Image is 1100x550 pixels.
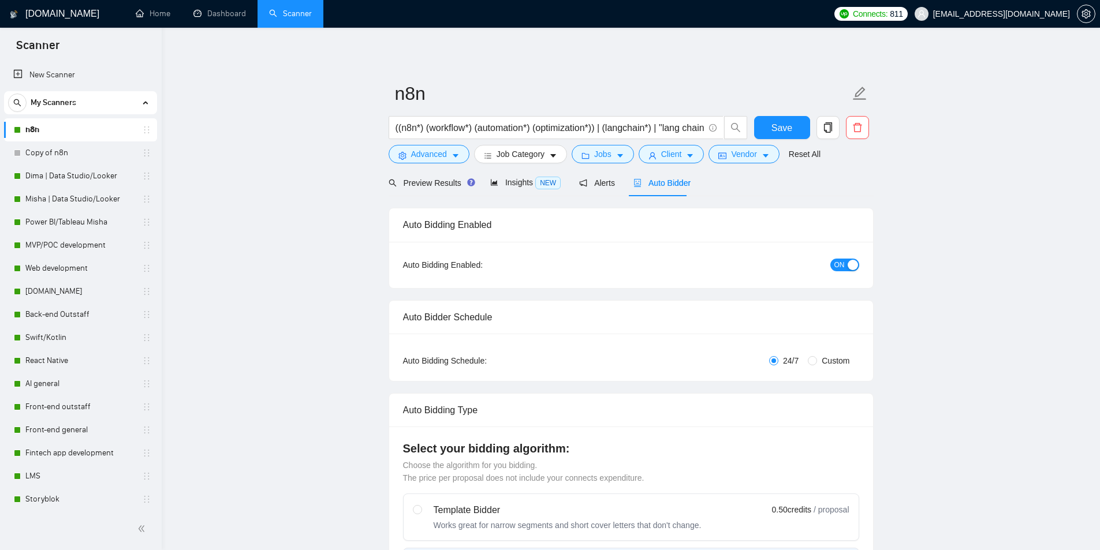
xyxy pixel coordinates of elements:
span: search [389,179,397,187]
a: New Scanner [13,63,148,87]
span: setting [398,151,407,160]
a: Fintech app development [25,442,135,465]
a: LMS [25,465,135,488]
span: holder [142,148,151,158]
button: search [724,116,747,139]
button: userClientcaret-down [639,145,704,163]
div: Template Bidder [434,503,702,517]
span: holder [142,448,151,458]
a: dashboardDashboard [193,9,246,18]
span: 24/7 [778,354,803,367]
span: Custom [817,354,854,367]
span: holder [142,310,151,319]
span: caret-down [762,151,770,160]
a: [DOMAIN_NAME] [25,280,135,303]
span: holder [142,264,151,273]
div: Auto Bidding Schedule: [403,354,555,367]
a: Back-end Outstaff [25,303,135,326]
a: Web development [25,257,135,280]
span: Scanner [7,37,69,61]
a: Copy of n8n [25,141,135,164]
span: search [725,122,747,133]
span: info-circle [709,124,717,132]
span: bars [484,151,492,160]
a: Power BI/Tableau Misha [25,211,135,234]
span: Advanced [411,148,447,160]
span: Client [661,148,682,160]
span: Job Category [497,148,545,160]
span: holder [142,125,151,134]
span: Jobs [594,148,611,160]
button: Save [754,116,810,139]
span: copy [817,122,839,133]
span: NEW [535,177,561,189]
button: copy [816,116,840,139]
button: delete [846,116,869,139]
button: idcardVendorcaret-down [709,145,779,163]
a: Swift/Kotlin [25,326,135,349]
button: setting [1077,5,1095,23]
a: MVP/POC development [25,234,135,257]
span: holder [142,425,151,435]
span: holder [142,171,151,181]
div: Auto Bidding Enabled [403,208,859,241]
a: searchScanner [269,9,312,18]
span: double-left [137,523,149,534]
a: Reset All [789,148,821,160]
span: Choose the algorithm for you bidding. The price per proposal does not include your connects expen... [403,461,644,482]
span: caret-down [686,151,694,160]
span: delete [847,122,868,133]
span: holder [142,495,151,504]
a: homeHome [136,9,170,18]
span: Insights [490,178,561,187]
a: Storyblok [25,488,135,511]
input: Scanner name... [395,79,850,108]
span: holder [142,218,151,227]
img: logo [10,5,18,24]
button: settingAdvancedcaret-down [389,145,469,163]
div: Works great for narrow segments and short cover letters that don't change. [434,519,702,531]
span: holder [142,287,151,296]
a: setting [1077,9,1095,18]
span: holder [142,241,151,250]
span: Vendor [731,148,756,160]
span: robot [633,179,642,187]
div: Auto Bidding Type [403,394,859,426]
button: search [8,93,27,112]
span: Save [771,121,792,135]
span: Alerts [579,178,615,188]
span: caret-down [452,151,460,160]
span: My Scanners [31,91,76,114]
span: holder [142,379,151,388]
input: Search Freelance Jobs... [396,121,704,135]
span: folder [581,151,590,160]
a: React Native [25,349,135,372]
span: holder [142,472,151,481]
span: Connects: [853,8,888,20]
span: ON [834,259,845,271]
a: AI general [25,372,135,395]
img: upwork-logo.png [840,9,849,18]
a: Misha | Data Studio/Looker [25,188,135,211]
span: Auto Bidder [633,178,691,188]
a: Dima | Data Studio/Looker [25,164,135,188]
div: Tooltip anchor [466,177,476,188]
span: holder [142,333,151,342]
div: Auto Bidding Enabled: [403,259,555,271]
span: user [648,151,657,160]
a: Front-end general [25,418,135,442]
h4: Select your bidding algorithm: [403,440,859,457]
span: 811 [890,8,903,20]
span: area-chart [490,178,498,186]
span: caret-down [549,151,557,160]
span: notification [579,179,587,187]
span: caret-down [616,151,624,160]
li: New Scanner [4,63,157,87]
span: holder [142,356,151,365]
span: edit [852,86,867,101]
a: Front-end outstaff [25,395,135,418]
a: n8n [25,118,135,141]
span: Preview Results [389,178,472,188]
iframe: Intercom live chat [1061,511,1088,538]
